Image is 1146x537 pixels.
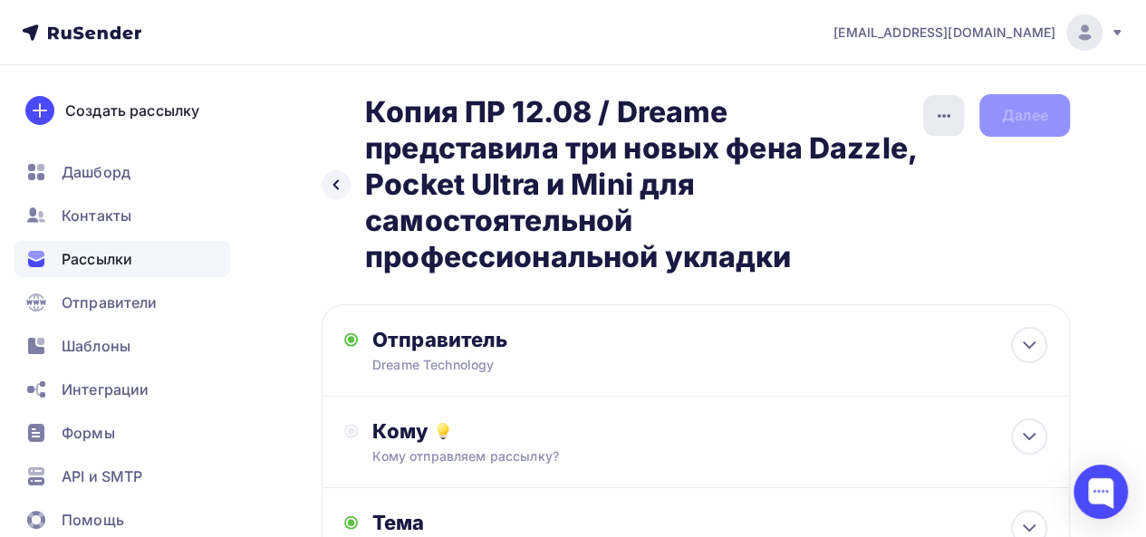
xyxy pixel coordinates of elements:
a: Дашборд [14,154,230,190]
span: Рассылки [62,248,132,270]
span: Интеграции [62,379,149,400]
a: Отправители [14,284,230,321]
div: Тема [372,510,730,535]
span: Формы [62,422,115,444]
a: [EMAIL_ADDRESS][DOMAIN_NAME] [833,14,1124,51]
a: Контакты [14,197,230,234]
div: Кому [372,418,1047,444]
span: Отправители [62,292,158,313]
span: API и SMTP [62,465,142,487]
h2: Копия ПР 12.08 / Dreame представила три новых фена Dazzle, Pocket Ultra и Mini для самостоятельно... [365,94,922,275]
a: Шаблоны [14,328,230,364]
a: Формы [14,415,230,451]
span: [EMAIL_ADDRESS][DOMAIN_NAME] [833,24,1055,42]
div: Создать рассылку [65,100,199,121]
a: Рассылки [14,241,230,277]
div: Отправитель [372,327,765,352]
span: Шаблоны [62,335,130,357]
div: Кому отправляем рассылку? [372,447,979,465]
div: Dreame Technology [372,356,726,374]
span: Помощь [62,509,124,531]
span: Дашборд [62,161,130,183]
span: Контакты [62,205,131,226]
